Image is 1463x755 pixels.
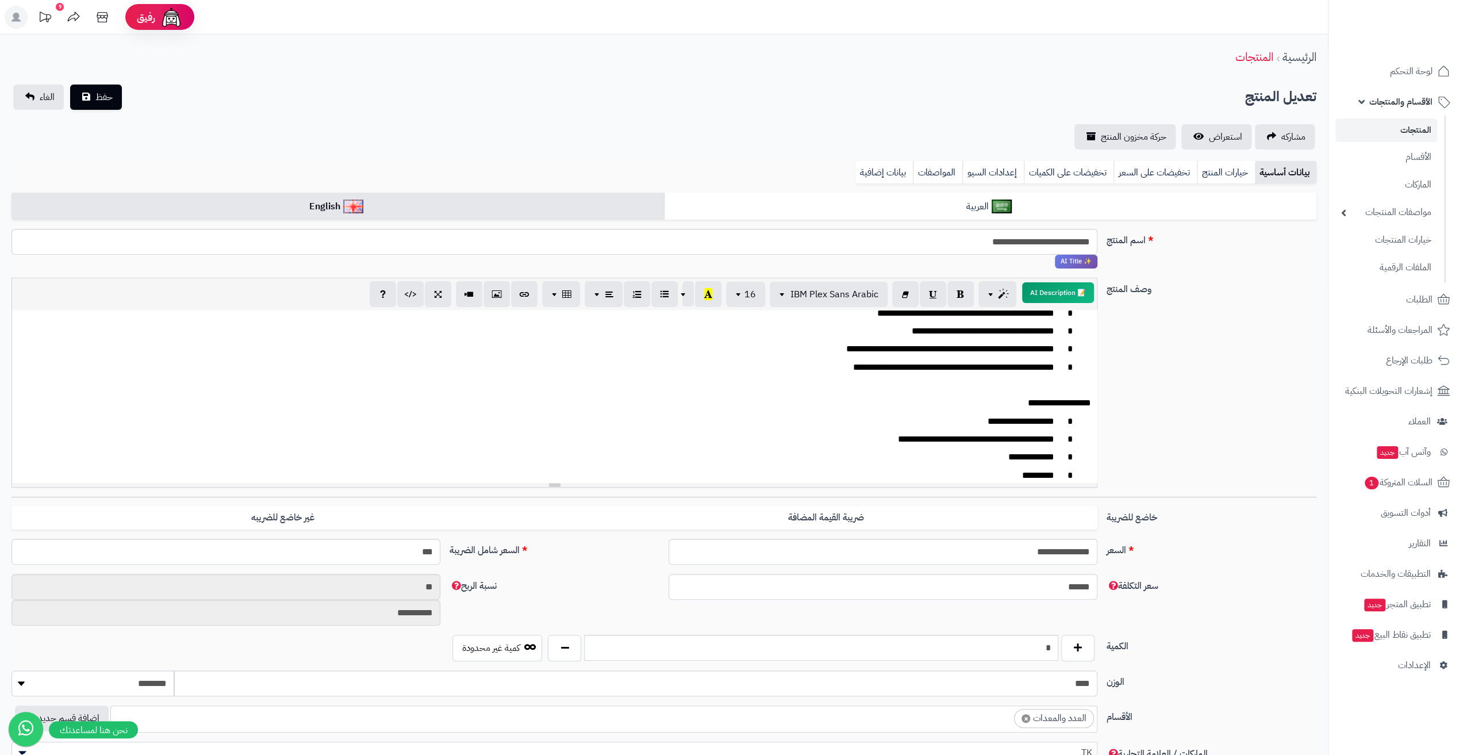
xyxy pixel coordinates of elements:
label: الأقسام [1102,706,1321,724]
span: وآتس آب [1376,444,1431,460]
a: الرئيسية [1282,48,1316,66]
span: مشاركه [1281,130,1305,144]
img: العربية [992,200,1012,213]
a: خيارات المنتج [1197,161,1255,184]
span: لوحة التحكم [1390,63,1433,79]
a: تخفيضات على السعر [1113,161,1197,184]
label: اسم المنتج [1102,229,1321,247]
span: جديد [1364,599,1385,611]
a: المواصفات [913,161,962,184]
a: أدوات التسويق [1335,499,1456,527]
a: بيانات أساسية [1255,161,1316,184]
span: جديد [1377,446,1398,459]
button: حفظ [70,85,122,110]
span: طلبات الإرجاع [1386,352,1433,369]
label: وصف المنتج [1102,278,1321,296]
li: العدد والمعدات [1014,709,1094,728]
span: حفظ [95,90,113,104]
span: تطبيق نقاط البيع [1351,627,1431,643]
label: خاضع للضريبة [1102,506,1321,524]
a: التطبيقات والخدمات [1335,560,1456,588]
a: استعراض [1181,124,1251,150]
a: English [11,193,664,221]
span: السلات المتروكة [1364,474,1433,490]
span: الأقسام والمنتجات [1369,94,1433,110]
button: IBM Plex Sans Arabic [770,282,888,307]
span: 1 [1365,477,1378,489]
span: انقر لاستخدام رفيقك الذكي [1055,255,1097,269]
a: الغاء [13,85,64,110]
button: 📝 AI Description [1022,282,1094,303]
span: رفيق [137,10,155,24]
span: استعراض [1209,130,1242,144]
span: × [1022,714,1030,723]
span: العملاء [1408,413,1431,430]
a: مشاركه [1255,124,1315,150]
a: تطبيق المتجرجديد [1335,591,1456,618]
a: الماركات [1335,173,1437,197]
span: الإعدادات [1398,657,1431,673]
a: حركة مخزون المنتج [1074,124,1176,150]
img: ai-face.png [160,6,183,29]
span: المراجعات والأسئلة [1368,322,1433,338]
a: مواصفات المنتجات [1335,200,1437,225]
span: الغاء [40,90,55,104]
span: التقارير [1409,535,1431,551]
a: تحديثات المنصة [30,6,59,32]
span: نسبة الربح [450,579,497,593]
a: إعدادات السيو [962,161,1024,184]
a: الإعدادات [1335,651,1456,679]
span: تطبيق المتجر [1363,596,1431,612]
a: المنتجات [1235,48,1273,66]
a: وآتس آبجديد [1335,438,1456,466]
a: لوحة التحكم [1335,58,1456,85]
a: الطلبات [1335,286,1456,313]
span: أدوات التسويق [1381,505,1431,521]
span: جديد [1352,629,1373,642]
label: السعر شامل الضريبة [445,539,664,557]
img: English [343,200,363,213]
span: التطبيقات والخدمات [1361,566,1431,582]
span: حركة مخزون المنتج [1101,130,1166,144]
a: التقارير [1335,530,1456,557]
div: 9 [56,3,64,11]
a: طلبات الإرجاع [1335,347,1456,374]
a: الأقسام [1335,145,1437,170]
a: العربية [664,193,1316,221]
button: 16 [726,282,765,307]
a: تخفيضات على الكميات [1024,161,1113,184]
span: الطلبات [1406,292,1433,308]
a: السلات المتروكة1 [1335,469,1456,496]
span: 16 [744,288,756,301]
a: الملفات الرقمية [1335,255,1437,280]
label: السعر [1102,539,1321,557]
a: المراجعات والأسئلة [1335,316,1456,344]
label: الكمية [1102,635,1321,653]
a: المنتجات [1335,118,1437,142]
span: إشعارات التحويلات البنكية [1345,383,1433,399]
label: الوزن [1102,670,1321,689]
h2: تعديل المنتج [1245,85,1316,109]
a: إشعارات التحويلات البنكية [1335,377,1456,405]
span: IBM Plex Sans Arabic [790,288,878,301]
span: سعر التكلفة [1107,579,1158,593]
a: العملاء [1335,408,1456,435]
button: اضافة قسم جديد [15,706,109,731]
label: غير خاضع للضريبه [11,506,554,530]
a: بيانات إضافية [855,161,913,184]
a: تطبيق نقاط البيعجديد [1335,621,1456,649]
a: خيارات المنتجات [1335,228,1437,252]
label: ضريبة القيمة المضافة [555,506,1097,530]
